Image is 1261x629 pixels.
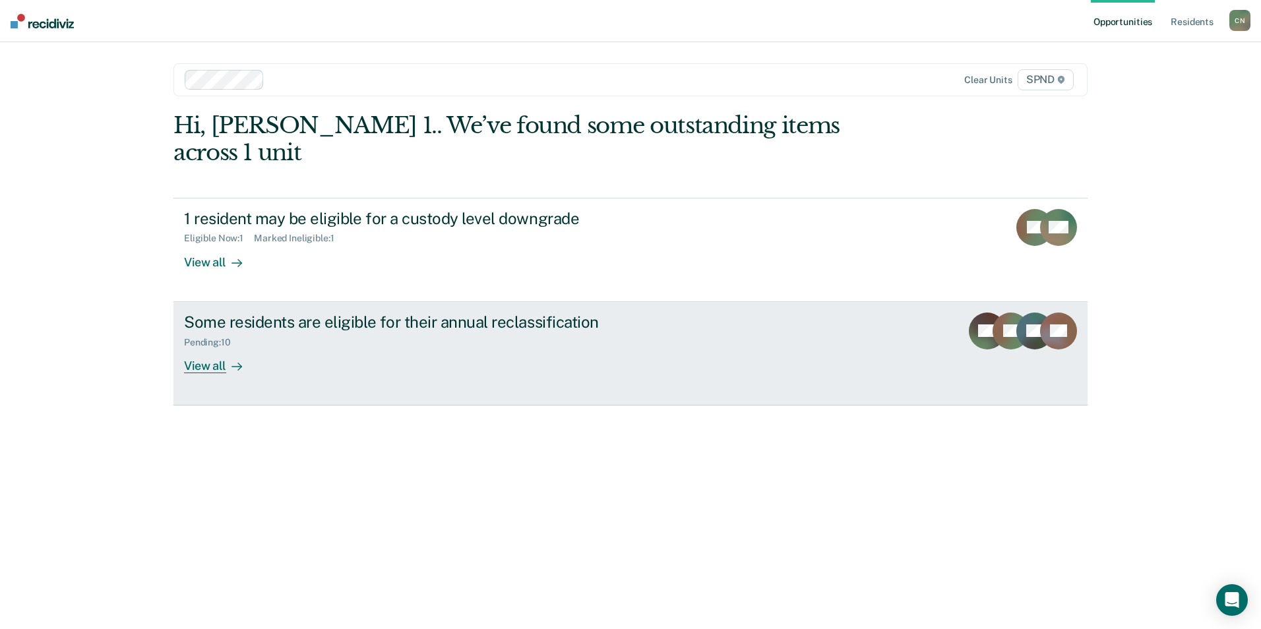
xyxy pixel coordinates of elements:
div: Eligible Now : 1 [184,233,254,244]
div: View all [184,347,258,373]
div: Some residents are eligible for their annual reclassification [184,313,647,332]
div: Pending : 10 [184,337,241,348]
div: 1 resident may be eligible for a custody level downgrade [184,209,647,228]
div: C N [1229,10,1250,31]
a: 1 resident may be eligible for a custody level downgradeEligible Now:1Marked Ineligible:1View all [173,198,1088,302]
img: Recidiviz [11,14,74,28]
div: Marked Ineligible : 1 [254,233,344,244]
div: Clear units [964,75,1012,86]
a: Some residents are eligible for their annual reclassificationPending:10View all [173,302,1088,405]
span: SPND [1018,69,1074,90]
button: CN [1229,10,1250,31]
div: Open Intercom Messenger [1216,584,1248,616]
div: View all [184,244,258,270]
div: Hi, [PERSON_NAME] 1.. We’ve found some outstanding items across 1 unit [173,112,905,166]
